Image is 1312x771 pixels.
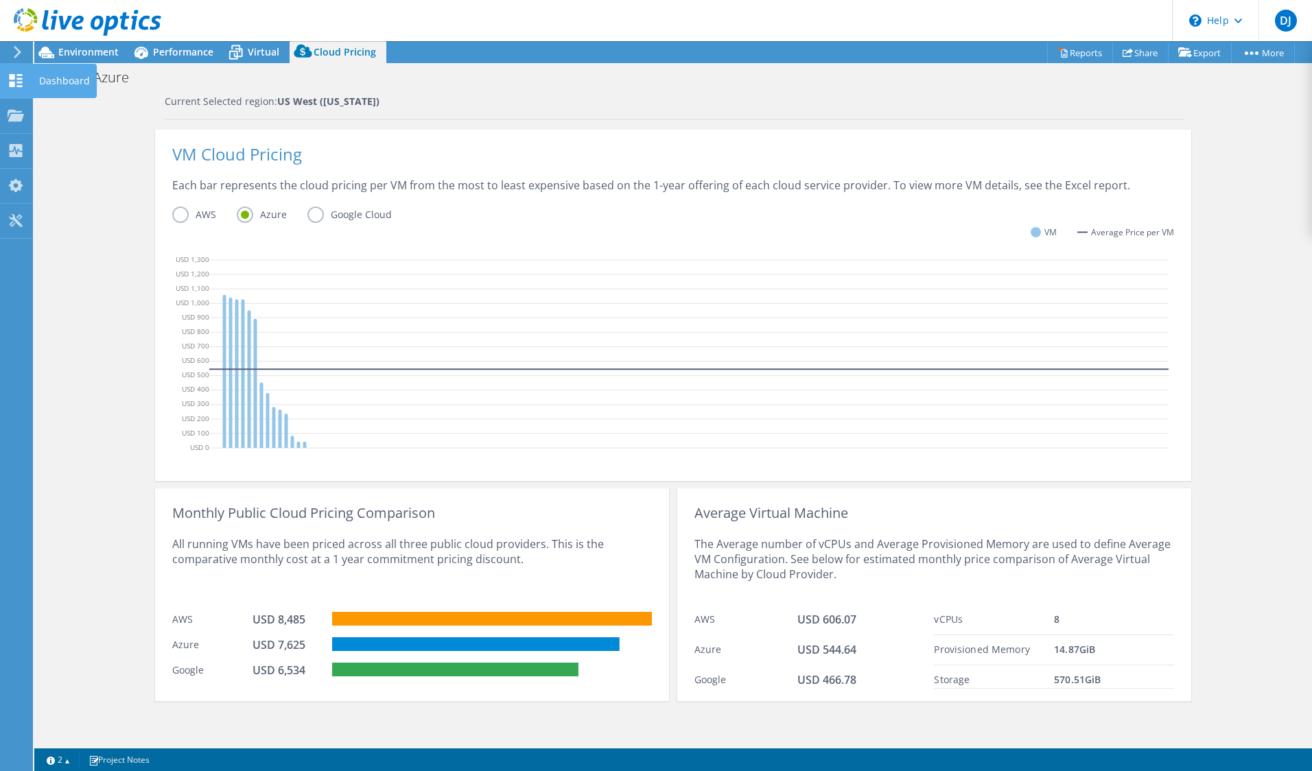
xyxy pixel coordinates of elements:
[182,341,209,351] text: USD 700
[176,268,209,278] text: USD 1,200
[253,612,321,627] div: USD 8,485
[1231,42,1295,63] a: More
[172,178,1174,206] div: Each bar represents the cloud pricing per VM from the most to least expensive based on the 1-year...
[182,384,209,394] text: USD 400
[153,45,213,58] span: Performance
[172,612,253,627] div: AWS
[176,254,209,263] text: USD 1,300
[58,45,119,58] span: Environment
[190,442,209,451] text: USD 0
[797,672,856,687] span: USD 466.78
[182,427,209,437] text: USD 100
[79,751,159,768] a: Project Notes
[165,94,1184,109] div: Current Selected region:
[182,327,209,336] text: USD 800
[1112,42,1169,63] a: Share
[1054,643,1095,656] span: 14.87 GiB
[172,521,652,605] div: All running VMs have been priced across all three public cloud providers. This is the comparative...
[253,637,321,652] div: USD 7,625
[237,206,307,223] label: Azure
[694,506,1174,521] div: Average Virtual Machine
[182,413,209,423] text: USD 200
[1054,673,1101,686] span: 570.51 GiB
[172,506,652,521] div: Monthly Public Cloud Pricing Comparison
[182,312,209,322] text: USD 900
[253,663,321,678] div: USD 6,534
[797,642,856,657] span: USD 544.64
[172,147,1174,178] div: VM Cloud Pricing
[694,521,1174,605] div: The Average number of vCPUs and Average Provisioned Memory are used to define Average VM Configur...
[176,283,209,292] text: USD 1,100
[1054,613,1059,626] span: 8
[45,70,150,85] h1: GilbertAzure
[32,64,97,98] div: Dashboard
[1091,225,1174,240] span: Average Price per VM
[307,206,412,223] label: Google Cloud
[934,613,963,626] span: vCPUs
[248,45,279,58] span: Virtual
[934,673,970,686] span: Storage
[1047,42,1113,63] a: Reports
[694,643,722,656] span: Azure
[182,370,209,379] text: USD 500
[172,206,237,223] label: AWS
[694,613,715,626] span: AWS
[1168,42,1232,63] a: Export
[172,663,253,678] div: Google
[1189,14,1202,27] svg: \n
[182,399,209,408] text: USD 300
[934,643,1030,656] span: Provisioned Memory
[1275,10,1297,32] span: DJ
[37,751,80,768] a: 2
[1044,224,1057,240] span: VM
[797,612,856,627] span: USD 606.07
[694,673,727,686] span: Google
[176,298,209,307] text: USD 1,000
[277,95,379,108] strong: US West ([US_STATE])
[314,45,376,58] span: Cloud Pricing
[172,637,253,652] div: Azure
[182,355,209,365] text: USD 600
